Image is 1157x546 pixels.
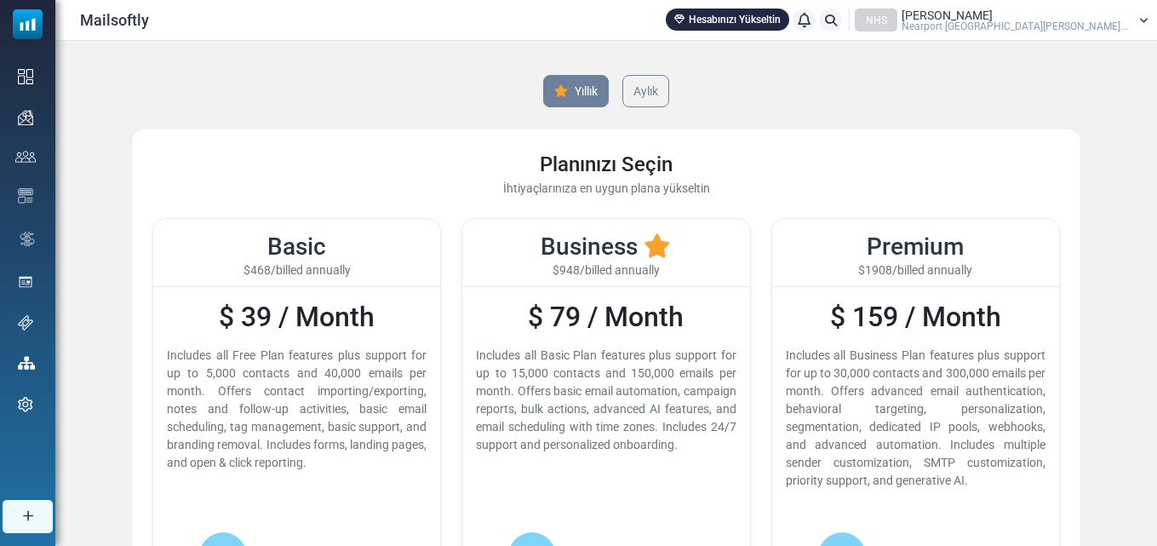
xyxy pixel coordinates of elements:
img: email-templates-icon.svg [18,188,33,204]
a: Yıllık [543,75,609,107]
img: campaigns-icon.png [18,110,33,125]
div: Planınızı Seçin [152,149,1060,180]
div: NHS [855,9,897,32]
div: İhtiyaçlarınıza en uygun plana yükseltin [152,180,1060,198]
span: $468/billed annually [243,263,351,277]
img: settings-icon.svg [18,397,33,412]
span: Mailsoftly [80,9,149,32]
img: mailsoftly_icon_blue_white.svg [13,9,43,39]
div: Includes all Business Plan features plus support for up to 30,000 contacts and 300,000 emails per... [786,347,1045,490]
img: dashboard-icon.svg [18,69,33,84]
a: Aylık [622,75,669,107]
span: Basic [267,233,326,261]
span: $948/billed annually [553,263,660,277]
div: Includes all Basic Plan features plus support for up to 15,000 contacts and 150,000 emails per mo... [476,347,736,454]
img: contacts-icon.svg [15,151,36,163]
h2: $ 159 / Month [786,301,1045,333]
span: [PERSON_NAME] [902,9,993,21]
span: $1908/billed annually [858,263,972,277]
img: landing_pages.svg [18,274,33,290]
span: Business [541,233,638,261]
h2: $ 79 / Month [476,301,736,333]
div: Includes all Free Plan features plus support for up to 5,000 contacts and 40,000 emails per month... [167,347,427,472]
span: Premium [867,233,964,261]
a: NHS [PERSON_NAME] Nearport [GEOGRAPHIC_DATA][PERSON_NAME]... [855,9,1148,32]
h2: $ 39 / Month [167,301,427,333]
img: workflow.svg [18,229,37,249]
img: support-icon.svg [18,315,33,330]
span: Nearport [GEOGRAPHIC_DATA][PERSON_NAME]... [902,21,1128,32]
a: Hesabınızı Yükseltin [666,9,789,31]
